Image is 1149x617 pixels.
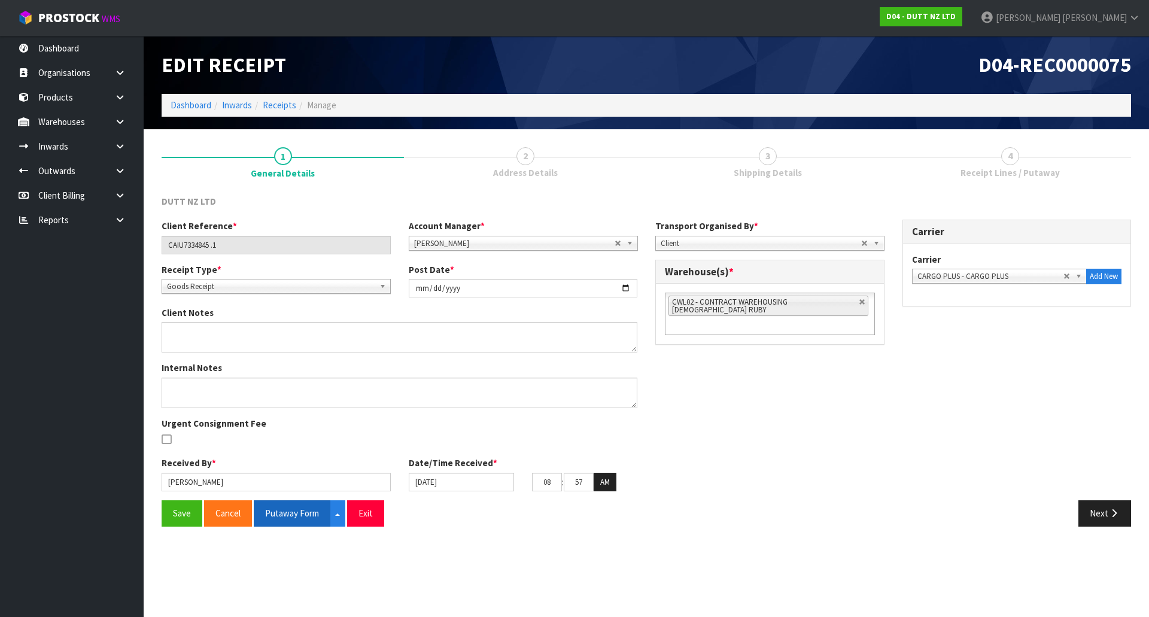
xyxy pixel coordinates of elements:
span: CARGO PLUS - CARGO PLUS [917,269,1064,284]
button: Next [1078,500,1131,526]
span: Edit Receipt [162,52,286,77]
a: D04 - DUTT NZ LTD [880,7,962,26]
span: General Details [251,167,315,180]
label: Urgent Consignment Fee [162,417,266,430]
span: General Details [162,186,1131,536]
label: Receipt Type [162,263,221,276]
span: [PERSON_NAME] [414,236,615,251]
input: MM [564,473,594,491]
span: 2 [516,147,534,165]
span: Goods Receipt [167,279,375,294]
span: Client [661,236,861,251]
input: Client Reference [162,236,391,254]
label: Account Manager [409,220,485,232]
strong: D04 - DUTT NZ LTD [886,11,956,22]
label: Date/Time Received [409,457,497,469]
a: Inwards [222,99,252,111]
span: 3 [759,147,777,165]
span: ProStock [38,10,99,26]
a: Receipts [263,99,296,111]
span: 1 [274,147,292,165]
span: 4 [1001,147,1019,165]
span: Receipt Lines / Putaway [960,166,1060,179]
label: Client Reference [162,220,237,232]
td: : [562,473,564,492]
small: WMS [102,13,120,25]
label: Internal Notes [162,361,222,374]
button: Putaway Form [254,500,330,526]
label: Post Date [409,263,454,276]
span: [PERSON_NAME] [996,12,1060,23]
a: Dashboard [171,99,211,111]
button: Save [162,500,202,526]
h3: Warehouse(s) [665,266,875,278]
span: Shipping Details [734,166,802,179]
img: cube-alt.png [18,10,33,25]
span: DUTT NZ LTD [162,196,216,207]
button: Exit [347,500,384,526]
button: Add New [1086,269,1121,284]
span: Address Details [493,166,558,179]
label: Carrier [912,253,941,266]
label: Received By [162,457,216,469]
span: CWL02 - CONTRACT WAREHOUSING [DEMOGRAPHIC_DATA] RUBY [672,297,788,315]
button: AM [594,473,616,492]
span: D04-REC0000075 [978,52,1131,77]
span: Manage [307,99,336,111]
h3: Carrier [912,226,1122,238]
input: HH [532,473,562,491]
input: Date/Time received [409,473,514,491]
span: [PERSON_NAME] [1062,12,1127,23]
button: Cancel [204,500,252,526]
label: Transport Organised By [655,220,758,232]
label: Client Notes [162,306,214,319]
